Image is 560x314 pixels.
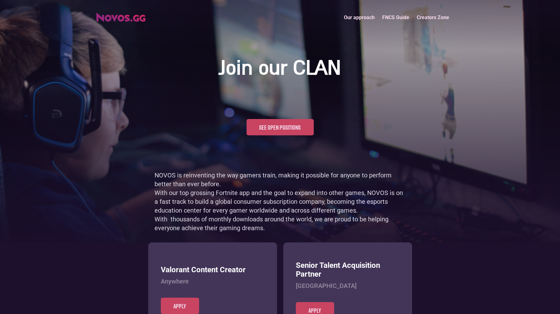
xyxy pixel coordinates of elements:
a: Senior Talent Acquisition Partner[GEOGRAPHIC_DATA] [296,261,400,302]
h3: Valorant Content Creator [161,265,264,274]
h4: [GEOGRAPHIC_DATA] [296,282,400,290]
a: Apply [161,298,199,314]
h3: Senior Talent Acquisition Partner [296,261,400,279]
h1: Join our CLAN [219,57,341,81]
a: See open positions [247,119,314,135]
a: Our approach [340,11,378,24]
a: Valorant Content CreatorAnywhere [161,265,264,298]
a: Creators Zone [413,11,453,24]
p: NOVOS is reinventing the way gamers train, making it possible for anyone to perform better than e... [155,171,406,232]
h4: Anywhere [161,278,264,285]
a: FNCS Guide [378,11,413,24]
